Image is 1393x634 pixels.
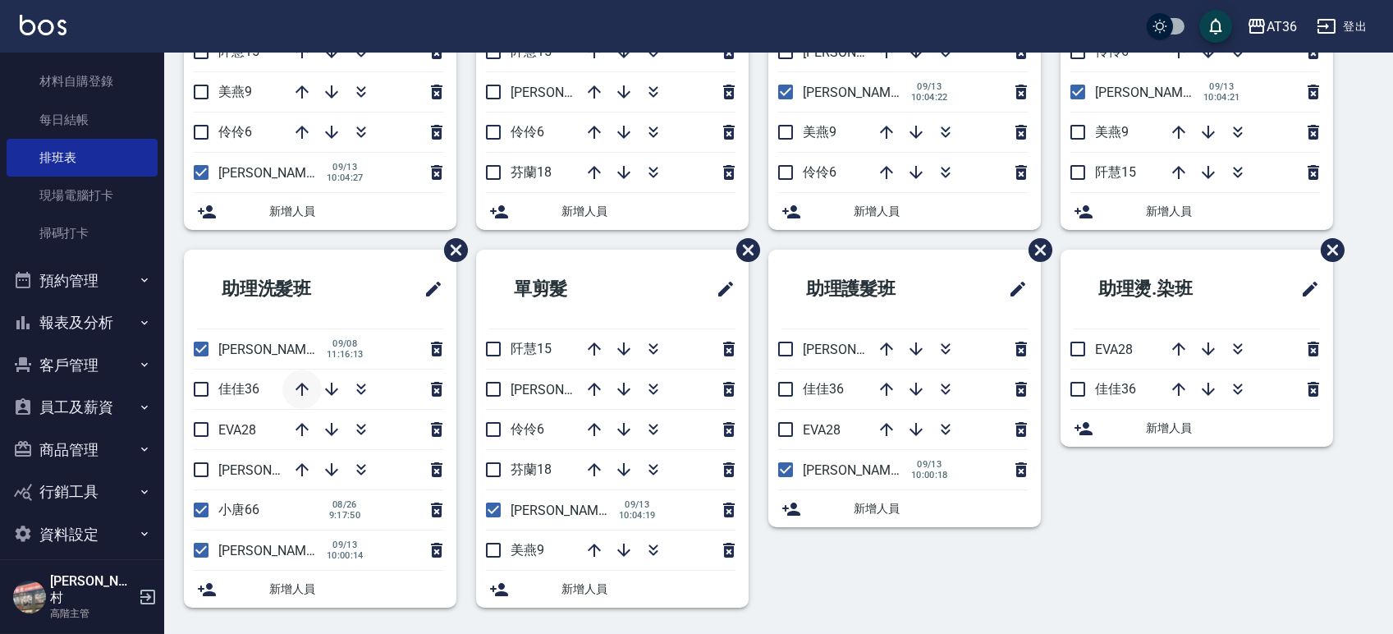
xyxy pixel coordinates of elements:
[998,269,1028,309] span: 修改班表的標題
[911,459,948,470] span: 09/13
[218,84,252,99] span: 美燕9
[197,260,374,319] h2: 助理洗髮班
[327,499,363,510] span: 08/26
[511,124,544,140] span: 伶伶6
[803,164,836,180] span: 伶伶6
[7,62,158,100] a: 材料自購登錄
[13,581,46,613] img: Person
[269,203,443,220] span: 新增人員
[1061,193,1333,230] div: 新增人員
[803,422,841,438] span: EVA28
[911,81,948,92] span: 09/13
[476,571,749,608] div: 新增人員
[184,571,456,608] div: 新增人員
[327,510,363,521] span: 9:17:50
[768,490,1041,527] div: 新增人員
[1199,10,1232,43] button: save
[561,581,735,598] span: 新增人員
[1095,381,1136,397] span: 佳佳36
[7,214,158,252] a: 掃碼打卡
[7,177,158,214] a: 現場電腦打卡
[50,573,134,606] h5: [PERSON_NAME]村
[218,543,332,558] span: [PERSON_NAME]56
[489,260,649,319] h2: 單剪髮
[724,226,763,274] span: 刪除班表
[414,269,443,309] span: 修改班表的標題
[803,124,836,140] span: 美燕9
[1203,92,1240,103] span: 10:04:21
[1095,124,1129,140] span: 美燕9
[7,139,158,177] a: 排班表
[327,162,364,172] span: 09/13
[511,503,624,518] span: [PERSON_NAME]11
[1310,11,1373,42] button: 登出
[803,85,916,100] span: [PERSON_NAME]11
[1095,164,1136,180] span: 阡慧15
[1146,420,1320,437] span: 新增人員
[1290,269,1320,309] span: 修改班表的標題
[218,342,332,357] span: [PERSON_NAME]55
[511,341,552,356] span: 阡慧15
[269,581,443,598] span: 新增人員
[218,165,332,181] span: [PERSON_NAME]11
[218,381,259,397] span: 佳佳36
[218,422,256,438] span: EVA28
[7,301,158,344] button: 報表及分析
[7,101,158,139] a: 每日結帳
[511,462,552,477] span: 芬蘭18
[327,540,364,550] span: 09/13
[511,382,624,397] span: [PERSON_NAME]16
[781,260,959,319] h2: 助理護髮班
[619,510,656,521] span: 10:04:19
[7,429,158,471] button: 商品管理
[1061,410,1333,447] div: 新增人員
[218,124,252,140] span: 伶伶6
[511,44,552,59] span: 阡慧15
[911,470,948,480] span: 10:00:18
[327,338,364,349] span: 09/08
[1267,16,1297,37] div: AT36
[803,462,916,478] span: [PERSON_NAME]56
[511,542,544,558] span: 美燕9
[432,226,470,274] span: 刪除班表
[1240,10,1304,44] button: AT36
[7,386,158,429] button: 員工及薪資
[911,92,948,103] span: 10:04:22
[768,193,1041,230] div: 新增人員
[218,462,332,478] span: [PERSON_NAME]58
[218,502,259,517] span: 小唐66
[1095,44,1129,59] span: 伶伶6
[561,203,735,220] span: 新增人員
[7,513,158,556] button: 資料設定
[1203,81,1240,92] span: 09/13
[327,550,364,561] span: 10:00:14
[854,500,1028,517] span: 新增人員
[511,85,624,100] span: [PERSON_NAME]16
[184,193,456,230] div: 新增人員
[706,269,735,309] span: 修改班表的標題
[327,172,364,183] span: 10:04:27
[218,44,259,59] span: 阡慧15
[854,203,1028,220] span: 新增人員
[511,164,552,180] span: 芬蘭18
[1308,226,1347,274] span: 刪除班表
[7,344,158,387] button: 客戶管理
[803,381,844,397] span: 佳佳36
[1146,203,1320,220] span: 新增人員
[619,499,656,510] span: 09/13
[7,260,158,302] button: 預約管理
[7,471,158,513] button: 行銷工具
[803,342,916,357] span: [PERSON_NAME]58
[1095,342,1133,357] span: EVA28
[1016,226,1055,274] span: 刪除班表
[20,15,66,35] img: Logo
[1074,260,1253,319] h2: 助理燙.染班
[511,421,544,437] span: 伶伶6
[327,349,364,360] span: 11:16:13
[50,606,134,621] p: 高階主管
[476,193,749,230] div: 新增人員
[1095,85,1208,100] span: [PERSON_NAME]11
